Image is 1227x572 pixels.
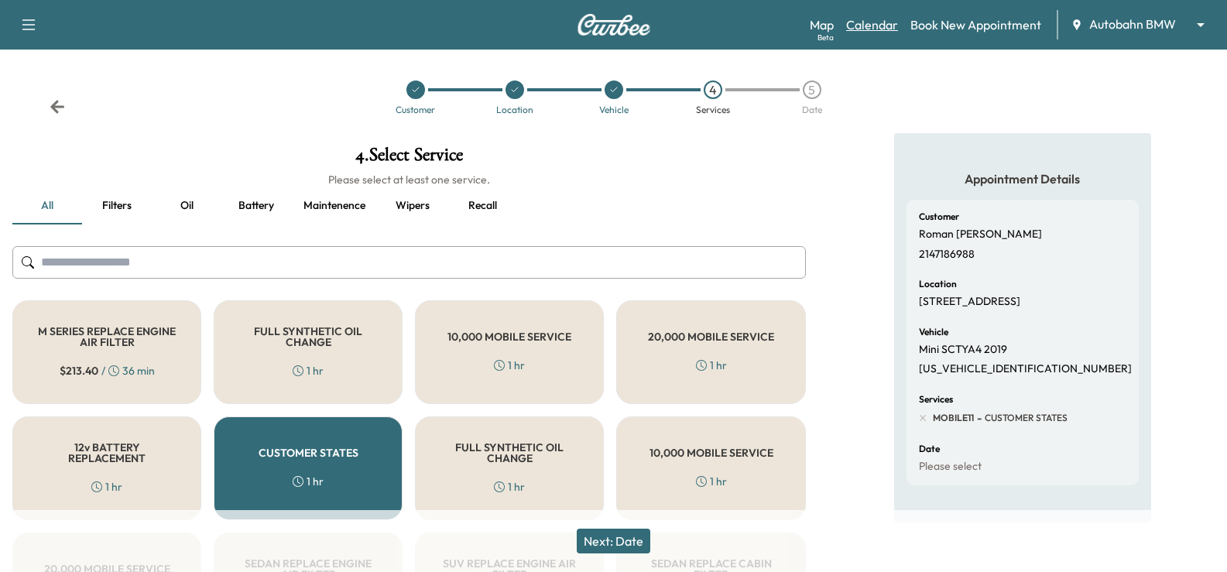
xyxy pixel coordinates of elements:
[38,326,176,348] h5: M SERIES REPLACE ENGINE AIR FILTER
[919,362,1132,376] p: [US_VEHICLE_IDENTIFICATION_NUMBER]
[1089,15,1176,33] span: Autobahn BMW
[933,412,974,424] span: MOBILE11
[82,187,152,224] button: Filters
[649,447,773,458] h5: 10,000 MOBILE SERVICE
[291,187,378,224] button: Maintenence
[907,170,1139,187] h5: Appointment Details
[919,444,940,454] h6: Date
[846,15,898,34] a: Calendar
[12,146,806,172] h1: 4 . Select Service
[577,14,651,36] img: Curbee Logo
[152,187,221,224] button: Oil
[447,187,517,224] button: Recall
[293,363,324,378] div: 1 hr
[91,479,122,495] div: 1 hr
[919,395,953,404] h6: Services
[974,410,982,426] span: -
[50,99,65,115] div: Back
[440,442,578,464] h5: FULL SYNTHETIC OIL CHANGE
[919,343,1007,357] p: Mini SCTYA4 2019
[810,15,834,34] a: MapBeta
[60,363,98,378] span: $ 213.40
[704,80,722,99] div: 4
[259,447,358,458] h5: CUSTOMER STATES
[910,15,1041,34] a: Book New Appointment
[599,105,629,115] div: Vehicle
[817,32,834,43] div: Beta
[12,187,82,224] button: all
[919,327,948,337] h6: Vehicle
[12,187,806,224] div: basic tabs example
[396,105,435,115] div: Customer
[919,248,975,262] p: 2147186988
[919,460,982,474] p: Please select
[496,105,533,115] div: Location
[378,187,447,224] button: Wipers
[802,105,822,115] div: Date
[447,331,571,342] h5: 10,000 MOBILE SERVICE
[982,412,1068,424] span: CUSTOMER STATES
[60,363,155,378] div: / 36 min
[919,279,957,289] h6: Location
[494,479,525,495] div: 1 hr
[38,442,176,464] h5: 12v BATTERY REPLACEMENT
[239,326,377,348] h5: FULL SYNTHETIC OIL CHANGE
[12,172,806,187] h6: Please select at least one service.
[648,331,774,342] h5: 20,000 MOBILE SERVICE
[919,295,1020,309] p: [STREET_ADDRESS]
[696,474,727,489] div: 1 hr
[494,358,525,373] div: 1 hr
[293,474,324,489] div: 1 hr
[577,529,650,553] button: Next: Date
[696,105,730,115] div: Services
[696,358,727,373] div: 1 hr
[919,212,959,221] h6: Customer
[221,187,291,224] button: Battery
[919,228,1042,241] p: Roman [PERSON_NAME]
[803,80,821,99] div: 5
